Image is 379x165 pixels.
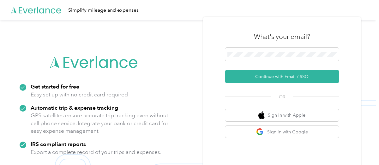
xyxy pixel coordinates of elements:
[31,148,161,156] p: Export a complete record of your trips and expenses.
[256,128,264,136] img: google logo
[68,6,139,14] div: Simplify mileage and expenses
[225,126,339,138] button: google logoSign in with Google
[31,141,86,147] strong: IRS compliant reports
[31,112,169,135] p: GPS satellites ensure accurate trip tracking even without cell phone service. Integrate your bank...
[254,32,310,41] h3: What's your email?
[258,111,265,119] img: apple logo
[271,94,293,100] span: OR
[225,109,339,121] button: apple logoSign in with Apple
[31,91,128,99] p: Easy set up with no credit card required
[31,104,118,111] strong: Automatic trip & expense tracking
[225,70,339,83] button: Continue with Email / SSO
[31,83,79,90] strong: Get started for free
